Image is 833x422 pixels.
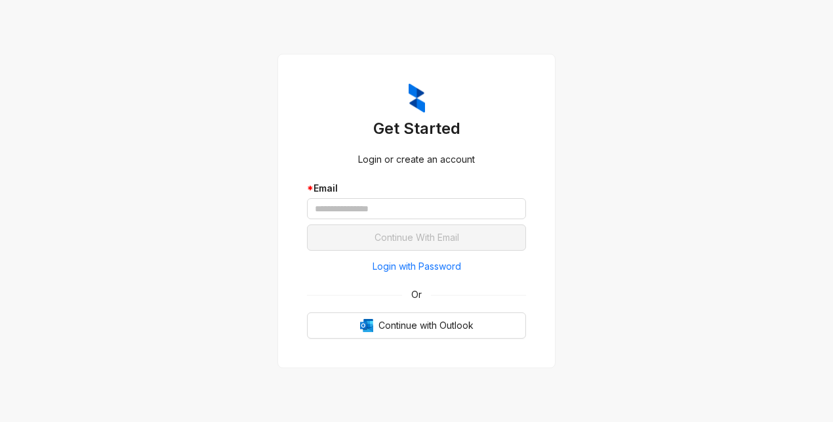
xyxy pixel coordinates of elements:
[307,181,526,196] div: Email
[409,83,425,114] img: ZumaIcon
[360,319,373,332] img: Outlook
[307,256,526,277] button: Login with Password
[307,224,526,251] button: Continue With Email
[373,259,461,274] span: Login with Password
[307,118,526,139] h3: Get Started
[378,318,474,333] span: Continue with Outlook
[307,312,526,339] button: OutlookContinue with Outlook
[307,152,526,167] div: Login or create an account
[402,287,431,302] span: Or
